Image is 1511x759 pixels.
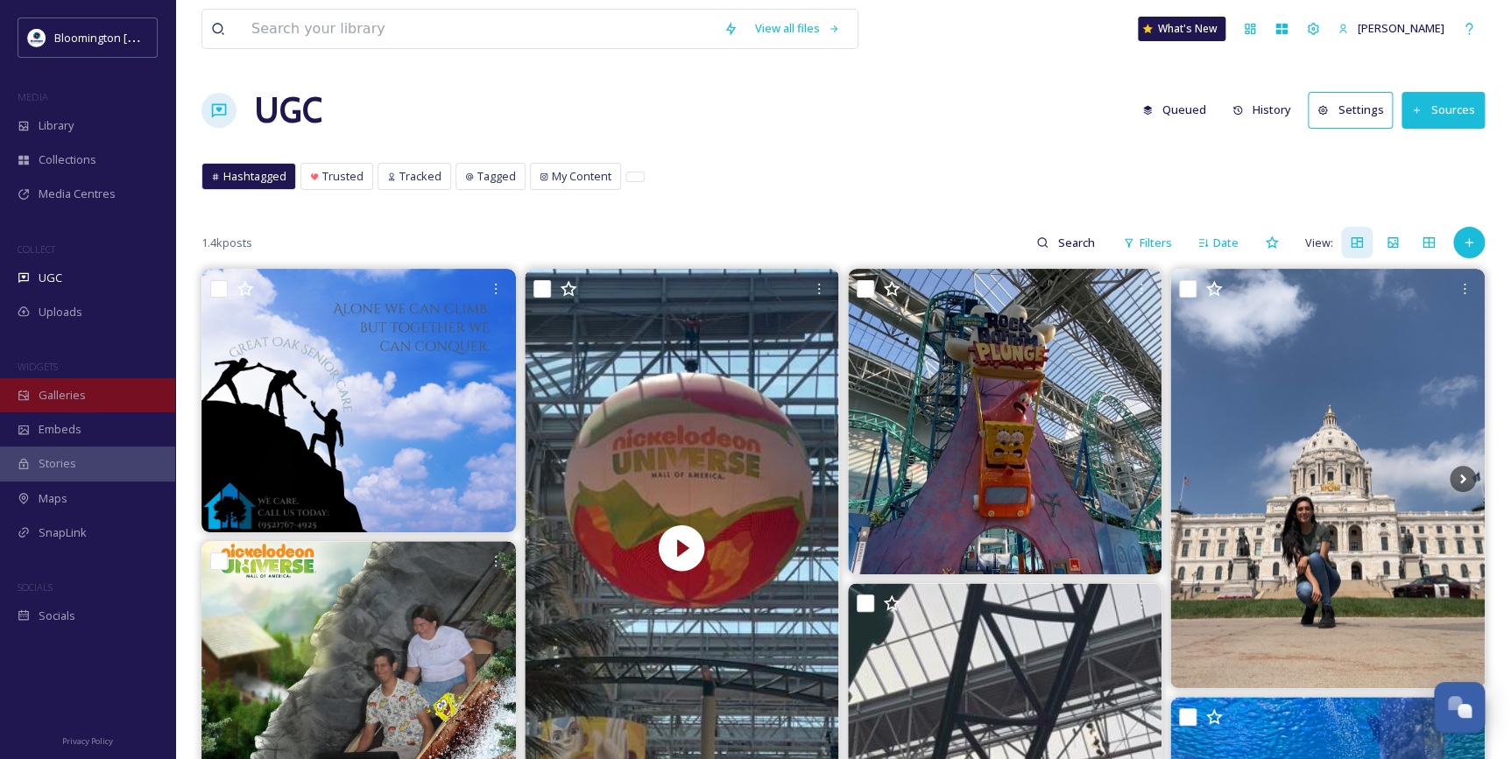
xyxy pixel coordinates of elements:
[243,10,715,48] input: Search your library
[62,729,113,750] a: Privacy Policy
[746,11,849,46] a: View all files
[201,235,252,251] span: 1.4k posts
[322,168,364,185] span: Trusted
[18,360,58,373] span: WIDGETS
[1170,269,1485,687] img: Minnesota Trip 📍 took a trip out there to drop off my little cousin at his new school in Iowa. #M...
[39,117,74,134] span: Library
[39,304,82,320] span: Uploads
[62,735,113,747] span: Privacy Policy
[39,490,67,507] span: Maps
[1138,17,1225,41] a: What's New
[1358,20,1444,36] span: [PERSON_NAME]
[18,580,53,594] span: SOCIALS
[1308,92,1402,128] a: Settings
[1434,682,1485,733] button: Open Chat
[39,151,96,168] span: Collections
[1308,92,1393,128] button: Settings
[223,168,286,185] span: Hashtagged
[477,168,516,185] span: Tagged
[39,421,81,438] span: Embeds
[39,455,76,472] span: Stories
[1133,93,1224,127] a: Queued
[18,242,55,256] span: COLLECT
[1224,93,1309,127] a: History
[201,269,516,532] img: We are here to support you in your needs! Alone we can climb, but together we can conquer. #minne...
[18,90,48,103] span: MEDIA
[28,29,46,46] img: 429649847_804695101686009_1723528578384153789_n.jpg
[1133,93,1215,127] button: Queued
[1049,225,1105,260] input: Search
[39,524,87,541] span: SnapLink
[1329,11,1453,46] a: [PERSON_NAME]
[848,269,1162,573] img: What is the best entrance sign to a coaster you’ve ever seen? The SpongeBob coaster at mallofamer...
[54,29,273,46] span: Bloomington [US_STATE] Travel & Tourism
[39,387,86,404] span: Galleries
[39,608,75,624] span: Socials
[39,270,62,286] span: UGC
[1402,92,1485,128] button: Sources
[1139,235,1171,251] span: Filters
[254,84,322,137] a: UGC
[1305,235,1333,251] span: View:
[1224,93,1300,127] button: History
[1213,235,1239,251] span: Date
[399,168,441,185] span: Tracked
[39,186,116,202] span: Media Centres
[552,168,611,185] span: My Content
